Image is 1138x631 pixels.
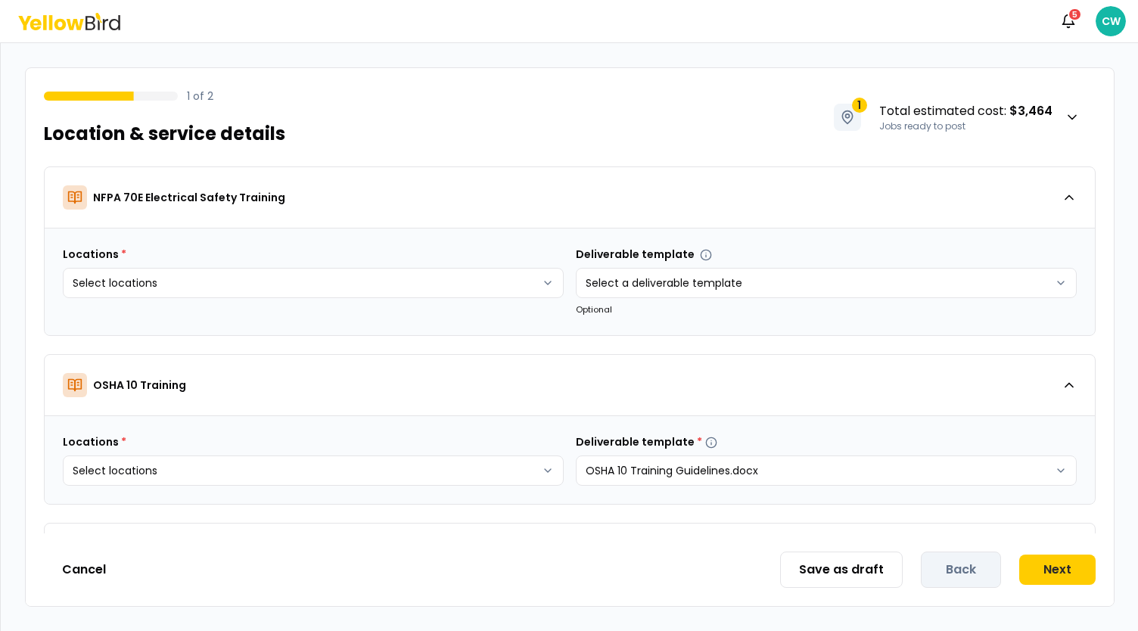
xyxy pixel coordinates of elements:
span: OSHA 10 Training Guidelines.docx [586,463,758,478]
button: Select locations [63,268,564,298]
button: Save as draft [780,552,903,588]
div: NFPA 70E Electrical Safety Training [45,228,1095,335]
button: 5 [1053,6,1084,36]
button: OSHA 10 Training Guidelines.docx [576,455,1077,486]
button: Select a deliverable template [576,268,1077,298]
button: Next [1019,555,1096,585]
span: Jobs ready to post [879,120,965,132]
span: CW [1096,6,1126,36]
p: NFPA 70E Electrical Safety Training [93,190,285,205]
span: Select a deliverable template [586,275,742,291]
span: Select locations [73,463,157,478]
span: 1 [852,98,867,113]
button: 1Total estimated cost: $3,464Jobs ready to post [818,86,1096,148]
div: 5 [1068,8,1082,21]
div: OSHA 10 Training [45,415,1095,504]
strong: $3,464 [1009,102,1052,120]
span: Total estimated cost : [879,102,1052,120]
p: 1 of 2 [187,89,213,104]
p: OSHA 10 Training [93,378,186,393]
label: Locations [63,247,126,262]
small: Optional [576,303,612,315]
label: Deliverable template [576,247,712,262]
h1: Location & service details [44,122,285,146]
button: Select locations [63,455,564,486]
button: OSHA 10 Training [45,355,1095,415]
label: Locations [63,434,126,449]
label: Deliverable template [576,434,717,449]
button: Cancel [44,555,124,585]
button: NFPA 70E Electrical Safety Training [45,167,1095,228]
span: Select locations [73,275,157,291]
